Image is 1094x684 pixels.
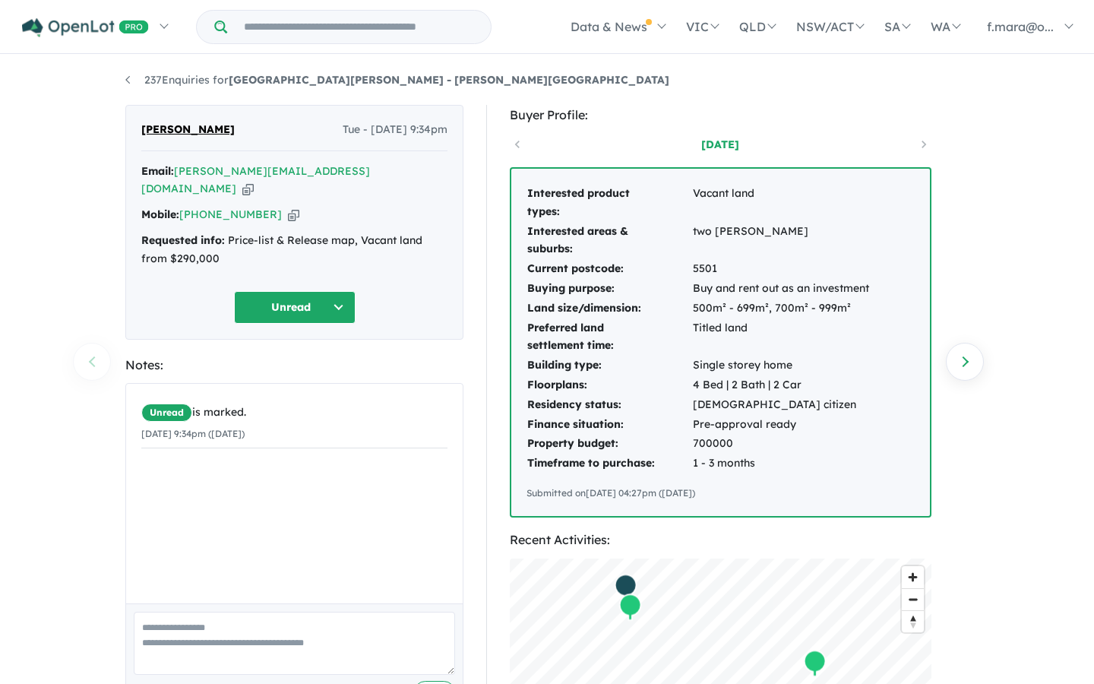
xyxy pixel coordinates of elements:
button: Zoom in [902,566,924,588]
button: Unread [234,291,356,324]
a: [PHONE_NUMBER] [179,207,282,221]
span: Zoom out [902,589,924,610]
td: 500m² - 699m², 700m² - 999m² [692,299,870,318]
td: Titled land [692,318,870,356]
td: Buying purpose: [526,279,692,299]
span: [PERSON_NAME] [141,121,235,139]
td: Property budget: [526,434,692,454]
div: Map marker [804,650,827,678]
strong: Requested info: [141,233,225,247]
button: Copy [242,181,254,197]
div: Buyer Profile: [510,105,931,125]
td: Floorplans: [526,375,692,395]
div: Notes: [125,355,463,375]
strong: Email: [141,164,174,178]
input: Try estate name, suburb, builder or developer [230,11,488,43]
button: Zoom out [902,588,924,610]
div: Recent Activities: [510,530,931,550]
td: Single storey home [692,356,870,375]
div: Price-list & Release map, Vacant land from $290,000 [141,232,447,268]
td: Timeframe to purchase: [526,454,692,473]
a: 237Enquiries for[GEOGRAPHIC_DATA][PERSON_NAME] - [PERSON_NAME][GEOGRAPHIC_DATA] [125,73,669,87]
small: [DATE] 9:34pm ([DATE]) [141,428,245,439]
td: Land size/dimension: [526,299,692,318]
td: 5501 [692,259,870,279]
td: Preferred land settlement time: [526,318,692,356]
td: 4 Bed | 2 Bath | 2 Car [692,375,870,395]
td: Building type: [526,356,692,375]
td: Current postcode: [526,259,692,279]
div: is marked. [141,404,447,422]
td: Finance situation: [526,415,692,435]
td: Interested product types: [526,184,692,222]
td: two [PERSON_NAME] [692,222,870,260]
div: Submitted on [DATE] 04:27pm ([DATE]) [526,486,915,501]
span: Unread [141,404,192,422]
span: Tue - [DATE] 9:34pm [343,121,447,139]
td: 1 - 3 months [692,454,870,473]
td: Interested areas & suburbs: [526,222,692,260]
td: Vacant land [692,184,870,222]
strong: [GEOGRAPHIC_DATA][PERSON_NAME] - [PERSON_NAME][GEOGRAPHIC_DATA] [229,73,669,87]
img: Openlot PRO Logo White [22,18,149,37]
nav: breadcrumb [125,71,969,90]
strong: Mobile: [141,207,179,221]
div: Map marker [619,594,642,622]
button: Copy [288,207,299,223]
td: Buy and rent out as an investment [692,279,870,299]
span: Reset bearing to north [902,611,924,632]
button: Reset bearing to north [902,610,924,632]
td: Pre-approval ready [692,415,870,435]
a: [PERSON_NAME][EMAIL_ADDRESS][DOMAIN_NAME] [141,164,370,196]
a: [DATE] [656,137,785,152]
div: Map marker [615,574,637,602]
td: Residency status: [526,395,692,415]
td: [DEMOGRAPHIC_DATA] citizen [692,395,870,415]
span: f.mara@o... [987,19,1054,34]
td: 700000 [692,434,870,454]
